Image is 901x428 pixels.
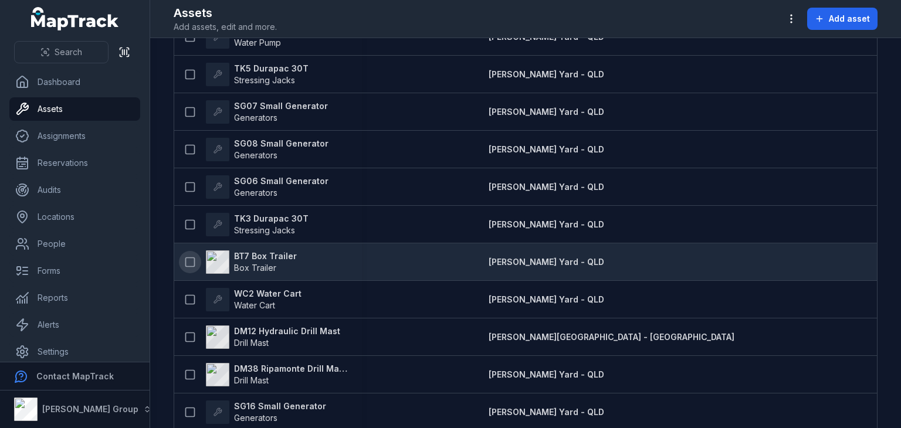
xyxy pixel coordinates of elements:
strong: SG07 Small Generator [234,100,328,112]
a: TK5 Durapac 30TStressing Jacks [206,63,309,86]
a: Reports [9,286,140,310]
span: [PERSON_NAME] Yard - QLD [489,257,604,267]
span: Drill Mast [234,375,269,385]
a: [PERSON_NAME] Yard - QLD [489,294,604,305]
span: Generators [234,413,277,423]
a: SG08 Small GeneratorGenerators [206,138,328,161]
span: Stressing Jacks [234,225,295,235]
span: Search [55,46,82,58]
a: BT7 Box TrailerBox Trailer [206,250,297,274]
span: Water Cart [234,300,275,310]
span: Generators [234,188,277,198]
a: TK3 Durapac 30TStressing Jacks [206,213,309,236]
strong: WC2 Water Cart [234,288,302,300]
strong: BT7 Box Trailer [234,250,297,262]
span: [PERSON_NAME] Yard - QLD [489,182,604,192]
a: SG06 Small GeneratorGenerators [206,175,328,199]
span: [PERSON_NAME][GEOGRAPHIC_DATA] - [GEOGRAPHIC_DATA] [489,332,734,342]
span: Water Pump [234,38,281,47]
a: [PERSON_NAME] Yard - QLD [489,406,604,418]
a: [PERSON_NAME] Yard - QLD [489,369,604,381]
a: [PERSON_NAME] Yard - QLD [489,144,604,155]
span: Add assets, edit and more. [174,21,277,33]
a: Assignments [9,124,140,148]
span: [PERSON_NAME] Yard - QLD [489,144,604,154]
span: Generators [234,150,277,160]
span: [PERSON_NAME] Yard - QLD [489,407,604,417]
span: [PERSON_NAME] Yard - QLD [489,294,604,304]
a: SG16 Small GeneratorGenerators [206,400,326,424]
span: Box Trailer [234,263,276,273]
span: Add asset [829,13,870,25]
a: MapTrack [31,7,119,30]
a: Forms [9,259,140,283]
a: Dashboard [9,70,140,94]
span: Generators [234,113,277,123]
a: [PERSON_NAME] Yard - QLD [489,69,604,80]
a: People [9,232,140,256]
a: [PERSON_NAME] Yard - QLD [489,256,604,268]
a: Locations [9,205,140,229]
span: Stressing Jacks [234,75,295,85]
button: Add asset [807,8,878,30]
strong: DM12 Hydraulic Drill Mast [234,325,340,337]
span: Drill Mast [234,338,269,348]
a: Settings [9,340,140,364]
button: Search [14,41,109,63]
strong: SG08 Small Generator [234,138,328,150]
strong: SG16 Small Generator [234,400,326,412]
a: [PERSON_NAME] Yard - QLD [489,181,604,193]
a: Reservations [9,151,140,175]
span: [PERSON_NAME] Yard - QLD [489,107,604,117]
a: DM12 Hydraulic Drill MastDrill Mast [206,325,340,349]
strong: DM38 Ripamonte Drill Mast & EuroDrill RH10X [234,363,348,375]
span: [PERSON_NAME] Yard - QLD [489,69,604,79]
a: WC2 Water CartWater Cart [206,288,302,311]
strong: TK5 Durapac 30T [234,63,309,74]
a: DM38 Ripamonte Drill Mast & EuroDrill RH10XDrill Mast [206,363,348,386]
a: SG07 Small GeneratorGenerators [206,100,328,124]
strong: TK3 Durapac 30T [234,213,309,225]
a: [PERSON_NAME] Yard - QLD [489,219,604,230]
span: [PERSON_NAME] Yard - QLD [489,219,604,229]
a: Alerts [9,313,140,337]
strong: Contact MapTrack [36,371,114,381]
h2: Assets [174,5,277,21]
span: [PERSON_NAME] Yard - QLD [489,369,604,379]
a: Assets [9,97,140,121]
strong: [PERSON_NAME] Group [42,404,138,414]
a: [PERSON_NAME][GEOGRAPHIC_DATA] - [GEOGRAPHIC_DATA] [489,331,734,343]
span: [PERSON_NAME] Yard - QLD [489,32,604,42]
a: Audits [9,178,140,202]
a: [PERSON_NAME] Yard - QLD [489,106,604,118]
strong: SG06 Small Generator [234,175,328,187]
